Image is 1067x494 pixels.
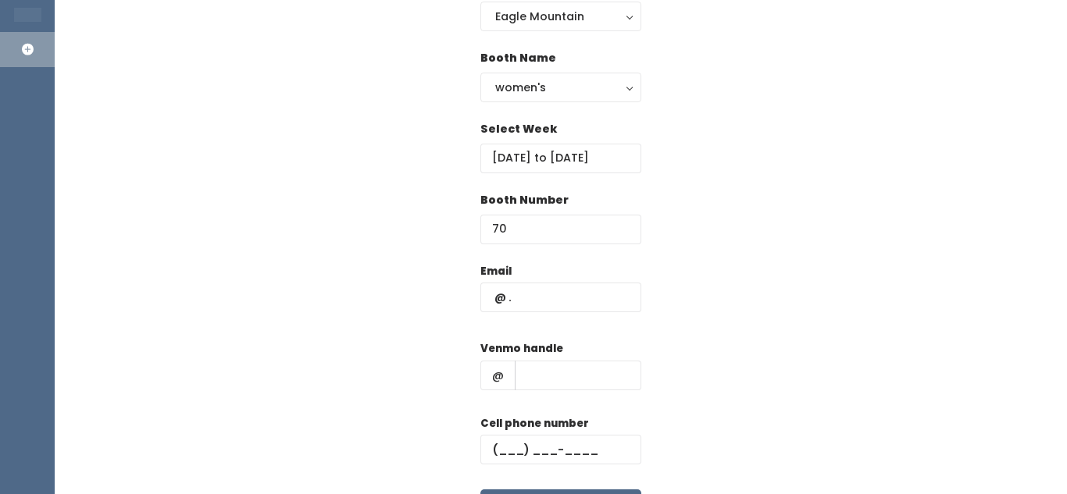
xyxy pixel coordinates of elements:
button: women's [480,73,641,102]
input: (___) ___-____ [480,435,641,464]
label: Venmo handle [480,341,563,357]
label: Booth Number [480,192,569,208]
label: Booth Name [480,50,556,66]
div: women's [495,79,626,96]
label: Cell phone number [480,416,589,432]
label: Select Week [480,121,557,137]
span: @ [480,361,516,390]
label: Email [480,264,512,279]
div: Eagle Mountain [495,8,626,25]
input: @ . [480,283,641,312]
input: Select week [480,144,641,173]
button: Eagle Mountain [480,2,641,31]
input: Booth Number [480,215,641,244]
